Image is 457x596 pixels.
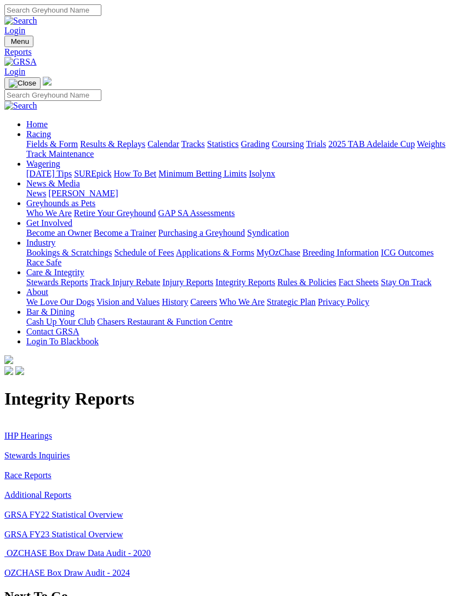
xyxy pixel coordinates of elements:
[74,169,111,178] a: SUREpick
[318,297,369,306] a: Privacy Policy
[4,568,130,577] a: OZCHASE Box Draw Audit - 2024
[26,139,453,159] div: Racing
[43,77,52,86] img: logo-grsa-white.png
[114,248,174,257] a: Schedule of Fees
[26,208,72,218] a: Who We Are
[26,268,84,277] a: Care & Integrity
[158,208,235,218] a: GAP SA Assessments
[26,169,72,178] a: [DATE] Tips
[176,248,254,257] a: Applications & Forms
[4,490,71,499] a: Additional Reports
[26,228,92,237] a: Become an Owner
[90,277,160,287] a: Track Injury Rebate
[26,218,72,228] a: Get Involved
[26,169,453,179] div: Wagering
[4,101,37,111] img: Search
[247,228,289,237] a: Syndication
[158,228,245,237] a: Purchasing a Greyhound
[26,159,60,168] a: Wagering
[4,431,52,440] a: IHP Hearings
[272,139,304,149] a: Coursing
[4,470,52,480] a: Race Reports
[26,248,112,257] a: Bookings & Scratchings
[4,4,101,16] input: Search
[4,16,37,26] img: Search
[26,129,51,139] a: Racing
[4,510,123,519] a: GRSA FY22 Statistical Overview
[4,77,41,89] button: Toggle navigation
[256,248,300,257] a: MyOzChase
[4,530,123,539] a: GRSA FY23 Statistical Overview
[215,277,275,287] a: Integrity Reports
[158,169,247,178] a: Minimum Betting Limits
[4,57,37,67] img: GRSA
[7,548,151,558] a: OZCHASE Box Draw Data Audit - 2020
[26,238,55,247] a: Industry
[381,248,433,257] a: ICG Outcomes
[26,317,453,327] div: Bar & Dining
[26,277,88,287] a: Stewards Reports
[181,139,205,149] a: Tracks
[74,208,156,218] a: Retire Your Greyhound
[94,228,156,237] a: Become a Trainer
[97,317,232,326] a: Chasers Restaurant & Function Centre
[147,139,179,149] a: Calendar
[162,297,188,306] a: History
[26,297,453,307] div: About
[381,277,431,287] a: Stay On Track
[11,37,29,46] span: Menu
[15,366,24,375] img: twitter.svg
[4,47,453,57] a: Reports
[417,139,445,149] a: Weights
[80,139,145,149] a: Results & Replays
[26,317,95,326] a: Cash Up Your Club
[26,307,75,316] a: Bar & Dining
[207,139,239,149] a: Statistics
[9,79,36,88] img: Close
[4,355,13,364] img: logo-grsa-white.png
[249,169,275,178] a: Isolynx
[4,36,33,47] button: Toggle navigation
[302,248,379,257] a: Breeding Information
[26,228,453,238] div: Get Involved
[219,297,265,306] a: Who We Are
[267,297,316,306] a: Strategic Plan
[26,287,48,297] a: About
[4,67,25,76] a: Login
[26,277,453,287] div: Care & Integrity
[4,389,453,409] h1: Integrity Reports
[26,258,61,267] a: Race Safe
[26,120,48,129] a: Home
[306,139,326,149] a: Trials
[277,277,336,287] a: Rules & Policies
[48,189,118,198] a: [PERSON_NAME]
[96,297,159,306] a: Vision and Values
[162,277,213,287] a: Injury Reports
[26,208,453,218] div: Greyhounds as Pets
[26,198,95,208] a: Greyhounds as Pets
[190,297,217,306] a: Careers
[26,337,99,346] a: Login To Blackbook
[4,366,13,375] img: facebook.svg
[114,169,157,178] a: How To Bet
[328,139,415,149] a: 2025 TAB Adelaide Cup
[26,327,79,336] a: Contact GRSA
[26,179,80,188] a: News & Media
[26,139,78,149] a: Fields & Form
[26,248,453,268] div: Industry
[339,277,379,287] a: Fact Sheets
[4,26,25,35] a: Login
[4,451,70,460] a: Stewards Inquiries
[26,297,94,306] a: We Love Our Dogs
[26,189,46,198] a: News
[4,89,101,101] input: Search
[241,139,270,149] a: Grading
[26,149,94,158] a: Track Maintenance
[26,189,453,198] div: News & Media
